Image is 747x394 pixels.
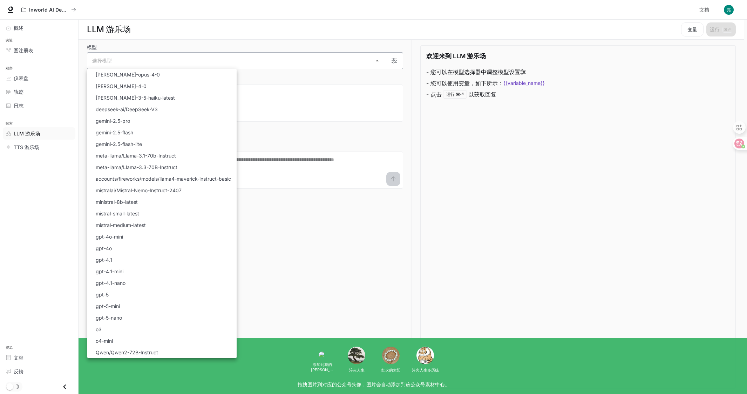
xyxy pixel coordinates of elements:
p: gpt-4o [96,245,112,252]
p: meta-llama/Llama-3.1-70b-Instruct [96,152,176,159]
p: accounts/fireworks/models/llama4-maverick-instruct-basic [96,175,231,182]
p: mistral-small-latest [96,210,139,217]
p: ministral-8b-latest [96,198,138,206]
p: mistral-medium-latest [96,221,146,229]
p: gemini-2.5-pro [96,117,130,125]
p: [PERSON_NAME]-4-0 [96,82,147,90]
p: gemini-2.5-flash-lite [96,140,142,148]
p: Qwen/Qwen2-72B-Instruct [96,349,158,356]
p: gpt-4.1-mini [96,268,123,275]
p: [PERSON_NAME]-3-5-haiku-latest [96,94,175,101]
p: gpt-5-nano [96,314,122,321]
p: o3 [96,326,102,333]
p: gpt-5 [96,291,109,298]
p: [PERSON_NAME]-opus-4-0 [96,71,160,78]
p: gemini-2.5-flash [96,129,133,136]
p: deepseek-ai/DeepSeek-V3 [96,106,158,113]
p: gpt-4.1-nano [96,279,125,287]
p: o4-mini [96,337,113,345]
p: gpt-4o-mini [96,233,123,240]
p: gpt-4.1 [96,256,112,263]
p: meta-llama/Llama-3.3-70B-Instruct [96,163,177,171]
p: gpt-5-mini [96,302,120,310]
p: mistralai/Mistral-Nemo-Instruct-2407 [96,187,182,194]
